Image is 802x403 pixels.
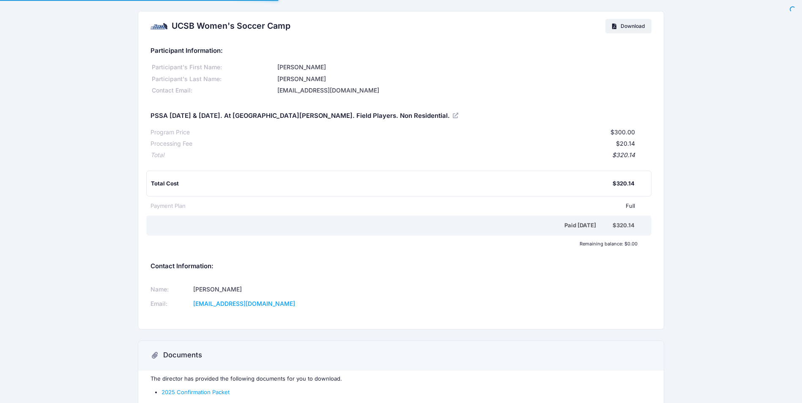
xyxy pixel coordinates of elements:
[151,86,276,95] div: Contact Email:
[613,221,635,230] div: $320.14
[151,47,651,55] h5: Participant Information:
[172,21,290,31] h2: UCSB Women's Soccer Camp
[161,389,230,395] a: 2025 Confirmation Packet
[151,202,186,210] div: Payment Plan
[146,241,642,246] div: Remaining balance: $0.00
[151,128,190,137] div: Program Price
[151,151,164,160] div: Total
[621,23,645,29] span: Download
[152,221,613,230] div: Paid [DATE]
[163,351,202,359] h3: Documents
[151,75,276,84] div: Participant's Last Name:
[276,63,651,72] div: [PERSON_NAME]
[164,151,635,160] div: $320.14
[605,19,651,33] a: Download
[151,283,190,297] td: Name:
[191,283,390,297] td: [PERSON_NAME]
[151,180,613,188] div: Total Cost
[151,139,192,148] div: Processing Fee
[151,297,190,311] td: Email:
[453,112,460,119] a: View Registration Details
[151,63,276,72] div: Participant's First Name:
[192,139,635,148] div: $20.14
[276,86,651,95] div: [EMAIL_ADDRESS][DOMAIN_NAME]
[151,112,460,120] h5: PSSA [DATE] & [DATE]. At [GEOGRAPHIC_DATA][PERSON_NAME]. Field Players. Non Residential.
[151,375,651,383] p: The director has provided the following documents for you to download.
[193,300,295,307] a: [EMAIL_ADDRESS][DOMAIN_NAME]
[610,128,635,136] span: $300.00
[613,180,635,188] div: $320.14
[151,263,651,270] h5: Contact Information:
[186,202,635,210] div: Full
[276,75,651,84] div: [PERSON_NAME]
